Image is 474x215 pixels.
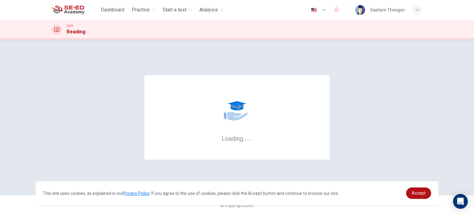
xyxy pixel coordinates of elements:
span: CEFR [67,24,73,28]
div: Open Intercom Messenger [453,194,468,209]
a: Privacy Policy [123,191,149,196]
span: Start a test [163,6,186,14]
div: Sasitorn Thongon [370,6,405,14]
a: SE-ED Academy logo [52,4,98,16]
span: Practice [132,6,150,14]
img: Profile picture [355,5,365,15]
h6: . [250,133,252,143]
span: Dashboard [101,6,124,14]
h1: Reading [67,28,85,36]
span: © Copyright 2025 [220,203,254,208]
button: Dashboard [98,4,127,15]
div: cookieconsent [35,181,439,205]
img: en [310,8,318,12]
img: SE-ED Academy logo [52,4,84,16]
a: dismiss cookie message [406,187,431,199]
button: Analysis [197,4,226,15]
button: Practice [129,4,158,15]
h6: Loading [222,134,252,142]
span: This site uses cookies, as explained in our . If you agree to the use of cookies, please click th... [43,191,339,196]
h6: . [244,133,246,143]
h6: . [247,133,249,143]
button: Start a test [160,4,194,15]
span: Accept [412,191,426,196]
span: Analysis [199,6,218,14]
